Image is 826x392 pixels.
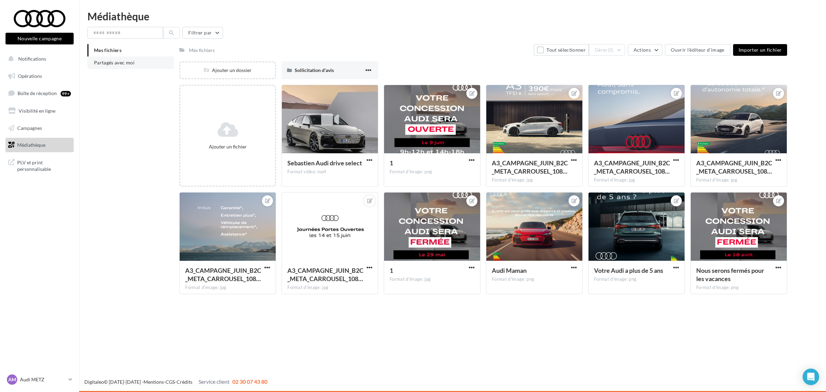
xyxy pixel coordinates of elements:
span: Audi Maman [492,267,527,274]
a: Crédits [177,379,192,385]
span: Nous serons fermés pour les vacances [696,267,764,282]
span: A3_CAMPAGNE_JUIN_B2C_META_CARROUSEL_1080x1080-E2_LOM1 [696,159,772,175]
button: Actions [628,44,662,56]
button: Tout sélectionner [534,44,589,56]
div: Format d'image: png [594,276,679,282]
span: Actions [634,47,651,53]
div: Format d'image: jpg [594,177,679,183]
span: 02 30 07 43 80 [232,378,267,385]
span: A3_CAMPAGNE_JUIN_B2C_META_CARROUSEL_1080x1080-E5_LOM1 [287,267,363,282]
a: Digitaleo [84,379,104,385]
a: Médiathèque [4,138,75,152]
a: Visibilité en ligne [4,104,75,118]
span: Opérations [18,73,42,79]
span: AM [8,376,16,383]
div: Ajouter un dossier [180,67,275,74]
div: Format d'image: jpg [390,276,475,282]
div: Format d'image: png [492,276,577,282]
span: A3_CAMPAGNE_JUIN_B2C_META_CARROUSEL_1080x1080-E4_LOM1 [185,267,261,282]
span: 1 [390,267,393,274]
a: CGS [166,379,175,385]
a: AM Audi METZ [6,373,74,386]
div: Format d'image: jpg [492,177,577,183]
button: Filtrer par [182,27,223,39]
span: PLV et print personnalisable [17,158,71,173]
span: Boîte de réception [18,90,57,96]
div: Médiathèque [87,11,818,21]
button: Ouvrir l'éditeur d'image [665,44,730,56]
div: Format d'image: jpg [287,285,372,291]
div: Format d'image: jpg [185,285,270,291]
a: Boîte de réception99+ [4,86,75,101]
span: (0) [608,47,614,53]
div: Format d'image: png [696,285,781,291]
a: Campagnes [4,121,75,135]
span: Notifications [18,56,46,62]
div: Format d'image: jpg [696,177,781,183]
span: Visibilité en ligne [19,108,55,114]
button: Importer un fichier [733,44,787,56]
div: Mes fichiers [189,47,215,54]
span: Partagés avec moi [94,60,135,65]
span: Campagnes [17,125,42,131]
div: Format video: mp4 [287,169,372,175]
span: Sebastien Audi drive select [287,159,362,167]
p: Audi METZ [20,376,66,383]
span: A3_CAMPAGNE_JUIN_B2C_META_CARROUSEL_1080x1080-E1_LOM1 [594,159,670,175]
span: Votre Audi a plus de 5 ans [594,267,663,274]
a: PLV et print personnalisable [4,155,75,175]
button: Notifications [4,52,72,66]
span: Service client [199,378,230,385]
span: © [DATE]-[DATE] - - - [84,379,267,385]
div: 99+ [61,91,71,96]
div: Format d'image: png [390,169,475,175]
a: Mentions [144,379,164,385]
button: Nouvelle campagne [6,33,74,44]
a: Opérations [4,69,75,83]
span: 1 [390,159,393,167]
div: Ajouter un fichier [183,143,272,150]
span: Mes fichiers [94,47,121,53]
span: Importer un fichier [739,47,782,53]
button: Gérer(0) [589,44,625,56]
span: Sollicitation d'avis [295,67,334,73]
span: A3_CAMPAGNE_JUIN_B2C_META_CARROUSEL_1080x1080-E3_LOM1 [492,159,568,175]
span: Médiathèque [17,142,45,148]
div: Open Intercom Messenger [803,369,819,385]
